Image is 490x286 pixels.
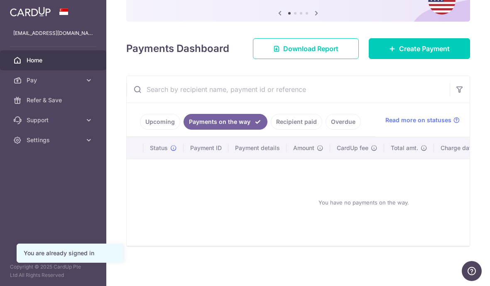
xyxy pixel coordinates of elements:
[337,144,368,152] span: CardUp fee
[391,144,418,152] span: Total amt.
[27,96,81,104] span: Refer & Save
[293,144,314,152] span: Amount
[462,261,482,282] iframe: Opens a widget where you can find more information
[13,29,93,37] p: [EMAIL_ADDRESS][DOMAIN_NAME]
[27,56,81,64] span: Home
[184,114,267,130] a: Payments on the way
[150,144,168,152] span: Status
[27,76,81,84] span: Pay
[369,38,470,59] a: Create Payment
[27,136,81,144] span: Settings
[283,44,338,54] span: Download Report
[140,114,180,130] a: Upcoming
[228,137,287,159] th: Payment details
[126,41,229,56] h4: Payments Dashboard
[441,144,475,152] span: Charge date
[10,7,51,17] img: CardUp
[399,44,450,54] span: Create Payment
[27,116,81,124] span: Support
[184,137,228,159] th: Payment ID
[253,38,359,59] a: Download Report
[127,76,450,103] input: Search by recipient name, payment id or reference
[24,249,116,257] div: You are already signed in
[385,116,460,124] a: Read more on statuses
[385,116,451,124] span: Read more on statuses
[326,114,361,130] a: Overdue
[271,114,322,130] a: Recipient paid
